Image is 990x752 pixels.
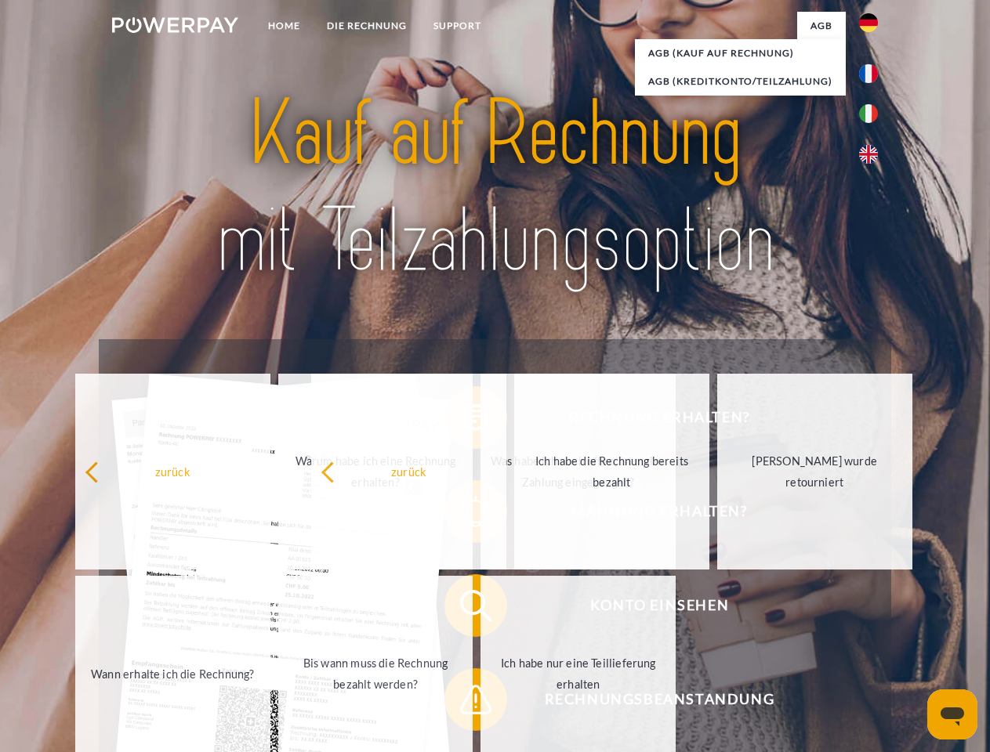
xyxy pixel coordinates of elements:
img: en [859,145,878,164]
a: AGB (Kreditkonto/Teilzahlung) [635,67,846,96]
img: logo-powerpay-white.svg [112,17,238,33]
a: AGB (Kauf auf Rechnung) [635,39,846,67]
div: Ich habe die Rechnung bereits bezahlt [524,450,700,493]
div: zurück [321,461,497,482]
iframe: Schaltfläche zum Öffnen des Messaging-Fensters [927,689,977,739]
div: zurück [85,461,261,482]
img: de [859,13,878,32]
a: DIE RECHNUNG [314,12,420,40]
a: SUPPORT [420,12,495,40]
a: Home [255,12,314,40]
img: fr [859,64,878,83]
div: Bis wann muss die Rechnung bezahlt werden? [288,653,464,695]
a: agb [797,12,846,40]
div: Ich habe nur eine Teillieferung erhalten [490,653,666,695]
img: title-powerpay_de.svg [150,75,840,300]
img: it [859,104,878,123]
div: Warum habe ich eine Rechnung erhalten? [288,450,464,493]
div: [PERSON_NAME] wurde retourniert [727,450,903,493]
div: Wann erhalte ich die Rechnung? [85,663,261,684]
